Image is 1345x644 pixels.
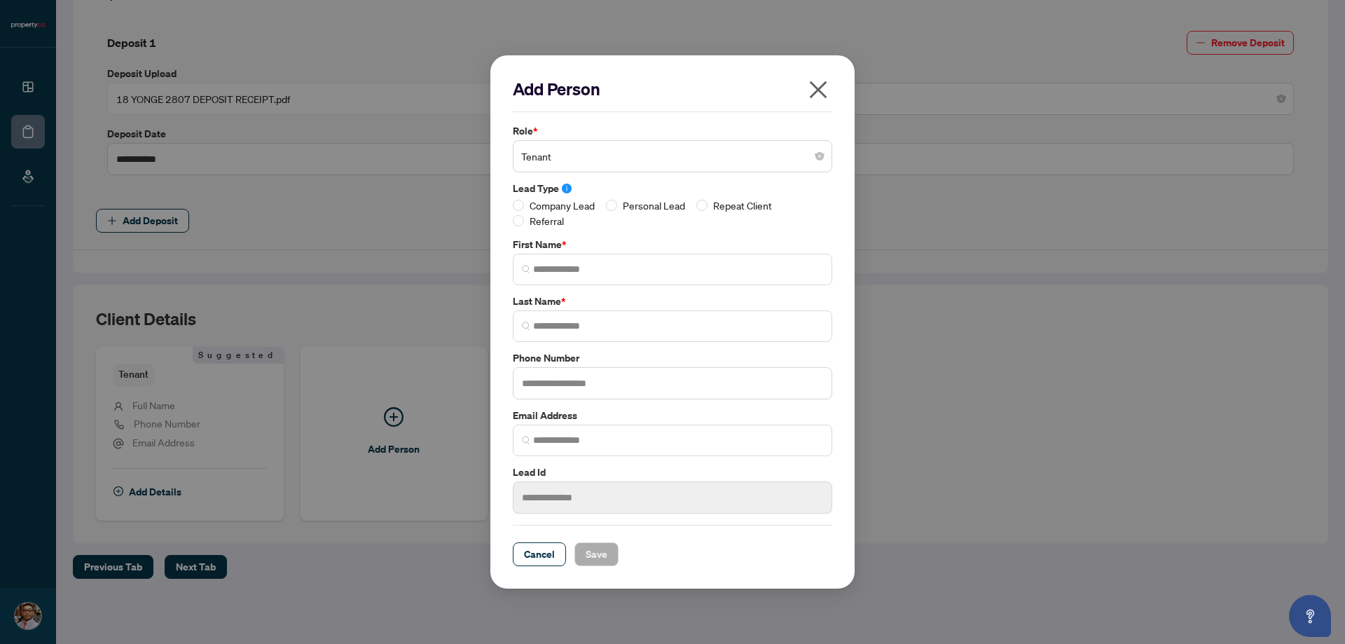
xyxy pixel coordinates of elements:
[513,542,566,566] button: Cancel
[524,213,570,228] span: Referral
[807,78,829,101] span: close
[524,198,600,213] span: Company Lead
[617,198,691,213] span: Personal Lead
[708,198,778,213] span: Repeat Client
[513,408,832,423] label: Email Address
[524,543,555,566] span: Cancel
[562,184,572,193] span: info-circle
[574,542,619,566] button: Save
[513,78,832,100] h2: Add Person
[513,350,832,366] label: Phone Number
[513,181,832,196] label: Lead Type
[522,266,530,274] img: search_icon
[522,436,530,444] img: search_icon
[513,237,832,252] label: First Name
[522,322,530,330] img: search_icon
[513,294,832,309] label: Last Name
[513,123,832,139] label: Role
[1289,595,1331,637] button: Open asap
[815,152,824,160] span: close-circle
[521,143,824,170] span: Tenant
[513,465,832,480] label: Lead Id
